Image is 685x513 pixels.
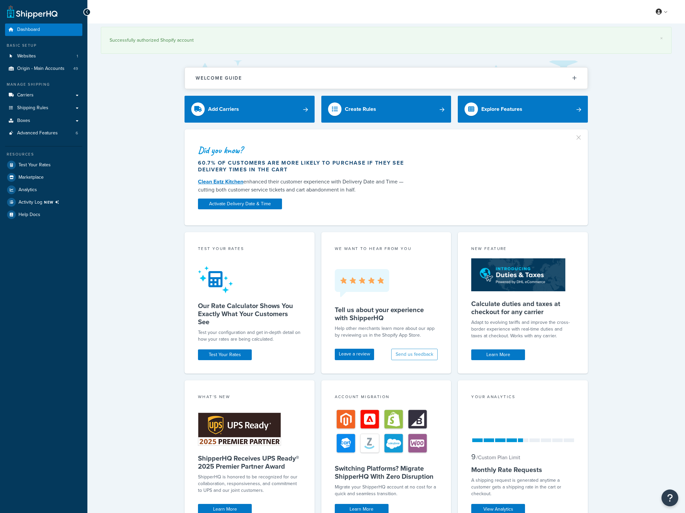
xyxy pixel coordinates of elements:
[198,160,410,173] div: 60.7% of customers are more likely to purchase if they see delivery times in the cart
[471,300,574,316] h5: Calculate duties and taxes at checkout for any carrier
[471,349,525,360] a: Learn More
[335,484,438,497] div: Migrate your ShipperHQ account at no cost for a quick and seamless transition.
[77,53,78,59] span: 1
[335,464,438,480] h5: Switching Platforms? Migrate ShipperHQ With Zero Disruption
[198,199,282,209] a: Activate Delivery Date & Time
[5,102,82,114] a: Shipping Rules
[198,145,410,155] div: Did you know?
[471,394,574,401] div: Your Analytics
[335,325,438,339] p: Help other merchants learn more about our app by reviewing us in the Shopify App Store.
[198,178,243,185] a: Clean Eatz Kitchen
[17,118,30,124] span: Boxes
[18,187,37,193] span: Analytics
[18,175,44,180] span: Marketplace
[391,349,438,360] button: Send us feedback
[335,394,438,401] div: Account Migration
[5,152,82,157] div: Resources
[5,62,82,75] a: Origin - Main Accounts49
[198,178,410,194] div: enhanced their customer experience with Delivery Date and Time — cutting both customer service ti...
[5,171,82,183] a: Marketplace
[18,198,62,207] span: Activity Log
[5,50,82,62] a: Websites1
[335,349,374,360] a: Leave a review
[345,104,376,114] div: Create Rules
[5,82,82,87] div: Manage Shipping
[5,127,82,139] li: Advanced Features
[5,209,82,221] a: Help Docs
[5,184,82,196] a: Analytics
[660,36,663,41] a: ×
[198,394,301,401] div: What's New
[5,89,82,101] a: Carriers
[18,212,40,218] span: Help Docs
[5,127,82,139] a: Advanced Features6
[76,130,78,136] span: 6
[198,349,252,360] a: Test Your Rates
[208,104,239,114] div: Add Carriers
[196,76,242,81] h2: Welcome Guide
[198,474,301,494] p: ShipperHQ is honored to be recognized for our collaboration, responsiveness, and commitment to UP...
[5,24,82,36] a: Dashboard
[17,66,65,72] span: Origin - Main Accounts
[5,115,82,127] a: Boxes
[110,36,663,45] div: Successfully authorized Shopify account
[73,66,78,72] span: 49
[471,451,476,462] span: 9
[476,454,520,461] small: / Custom Plan Limit
[471,477,574,497] div: A shipping request is generated anytime a customer gets a shipping rate in the cart or checkout.
[17,27,40,33] span: Dashboard
[481,104,522,114] div: Explore Features
[661,489,678,506] button: Open Resource Center
[17,92,34,98] span: Carriers
[458,96,588,123] a: Explore Features
[471,466,574,474] h5: Monthly Rate Requests
[335,246,438,252] p: we want to hear from you
[198,302,301,326] h5: Our Rate Calculator Shows You Exactly What Your Customers See
[5,196,82,208] a: Activity LogNEW
[185,68,588,89] button: Welcome Guide
[18,162,51,168] span: Test Your Rates
[471,319,574,339] p: Adapt to evolving tariffs and improve the cross-border experience with real-time duties and taxes...
[5,159,82,171] a: Test Your Rates
[198,454,301,470] h5: ShipperHQ Receives UPS Ready® 2025 Premier Partner Award
[335,306,438,322] h5: Tell us about your experience with ShipperHQ
[198,246,301,253] div: Test your rates
[17,130,58,136] span: Advanced Features
[17,53,36,59] span: Websites
[5,50,82,62] li: Websites
[321,96,451,123] a: Create Rules
[198,329,301,343] div: Test your configuration and get in-depth detail on how your rates are being calculated.
[185,96,315,123] a: Add Carriers
[5,62,82,75] li: Origin - Main Accounts
[471,246,574,253] div: New Feature
[44,200,62,205] span: NEW
[5,43,82,48] div: Basic Setup
[5,196,82,208] li: [object Object]
[17,105,48,111] span: Shipping Rules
